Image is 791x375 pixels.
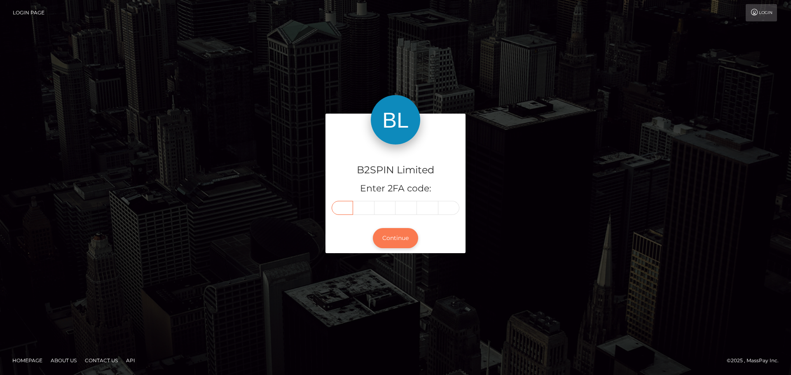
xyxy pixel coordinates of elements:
[373,228,418,248] button: Continue
[332,182,459,195] h5: Enter 2FA code:
[727,356,785,365] div: © 2025 , MassPay Inc.
[9,354,46,367] a: Homepage
[13,4,44,21] a: Login Page
[82,354,121,367] a: Contact Us
[123,354,138,367] a: API
[47,354,80,367] a: About Us
[371,95,420,144] img: B2SPIN Limited
[332,163,459,177] h4: B2SPIN Limited
[746,4,777,21] a: Login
